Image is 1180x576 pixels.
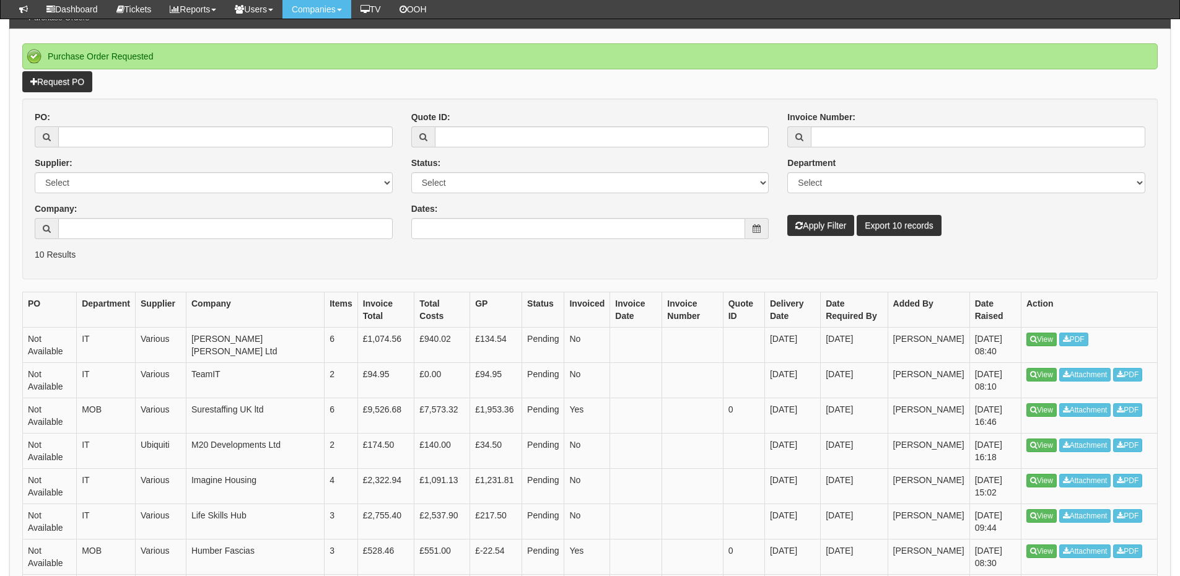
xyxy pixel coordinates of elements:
[821,433,888,468] td: [DATE]
[470,433,522,468] td: £34.50
[1026,474,1057,487] a: View
[35,248,1145,261] p: 10 Results
[1059,368,1111,382] a: Attachment
[969,327,1021,362] td: [DATE] 08:40
[787,157,836,169] label: Department
[821,362,888,398] td: [DATE]
[470,292,522,327] th: GP
[1026,509,1057,523] a: View
[969,539,1021,574] td: [DATE] 08:30
[357,398,414,433] td: £9,526.68
[764,398,820,433] td: [DATE]
[136,504,186,539] td: Various
[77,433,136,468] td: IT
[325,362,358,398] td: 2
[77,398,136,433] td: MOB
[325,468,358,504] td: 4
[969,468,1021,504] td: [DATE] 15:02
[969,504,1021,539] td: [DATE] 09:44
[522,433,564,468] td: Pending
[325,433,358,468] td: 2
[1113,474,1142,487] a: PDF
[764,433,820,468] td: [DATE]
[1059,333,1088,346] a: PDF
[888,539,969,574] td: [PERSON_NAME]
[1026,403,1057,417] a: View
[414,362,470,398] td: £0.00
[136,362,186,398] td: Various
[136,468,186,504] td: Various
[522,362,564,398] td: Pending
[414,327,470,362] td: £940.02
[1059,403,1111,417] a: Attachment
[357,539,414,574] td: £528.46
[357,292,414,327] th: Invoice Total
[357,433,414,468] td: £174.50
[764,504,820,539] td: [DATE]
[414,292,470,327] th: Total Costs
[325,292,358,327] th: Items
[821,539,888,574] td: [DATE]
[325,504,358,539] td: 3
[186,398,324,433] td: Surestaffing UK ltd
[35,203,77,215] label: Company:
[23,468,77,504] td: Not Available
[1113,368,1142,382] a: PDF
[821,504,888,539] td: [DATE]
[1059,509,1111,523] a: Attachment
[723,398,764,433] td: 0
[723,292,764,327] th: Quote ID
[969,362,1021,398] td: [DATE] 08:10
[821,398,888,433] td: [DATE]
[764,327,820,362] td: [DATE]
[77,539,136,574] td: MOB
[610,292,662,327] th: Invoice Date
[470,539,522,574] td: £-22.54
[723,539,764,574] td: 0
[186,362,324,398] td: TeamIT
[522,539,564,574] td: Pending
[23,327,77,362] td: Not Available
[23,539,77,574] td: Not Available
[470,504,522,539] td: £217.50
[77,468,136,504] td: IT
[23,504,77,539] td: Not Available
[22,71,92,92] a: Request PO
[414,398,470,433] td: £7,573.32
[186,327,324,362] td: [PERSON_NAME] [PERSON_NAME] Ltd
[77,292,136,327] th: Department
[23,433,77,468] td: Not Available
[1026,439,1057,452] a: View
[888,292,969,327] th: Added By
[564,362,610,398] td: No
[969,398,1021,433] td: [DATE] 16:46
[522,504,564,539] td: Pending
[35,111,50,123] label: PO:
[186,539,324,574] td: Humber Fascias
[564,433,610,468] td: No
[564,504,610,539] td: No
[787,111,855,123] label: Invoice Number:
[414,433,470,468] td: £140.00
[77,504,136,539] td: IT
[787,215,854,236] button: Apply Filter
[764,292,820,327] th: Delivery Date
[186,468,324,504] td: Imagine Housing
[186,433,324,468] td: M20 Developments Ltd
[77,362,136,398] td: IT
[411,111,450,123] label: Quote ID:
[325,398,358,433] td: 6
[23,362,77,398] td: Not Available
[357,362,414,398] td: £94.95
[1059,474,1111,487] a: Attachment
[35,157,72,169] label: Supplier:
[564,292,610,327] th: Invoiced
[564,327,610,362] td: No
[1113,509,1142,523] a: PDF
[1113,403,1142,417] a: PDF
[857,215,942,236] a: Export 10 records
[136,433,186,468] td: Ubiquiti
[564,468,610,504] td: No
[1113,544,1142,558] a: PDF
[888,433,969,468] td: [PERSON_NAME]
